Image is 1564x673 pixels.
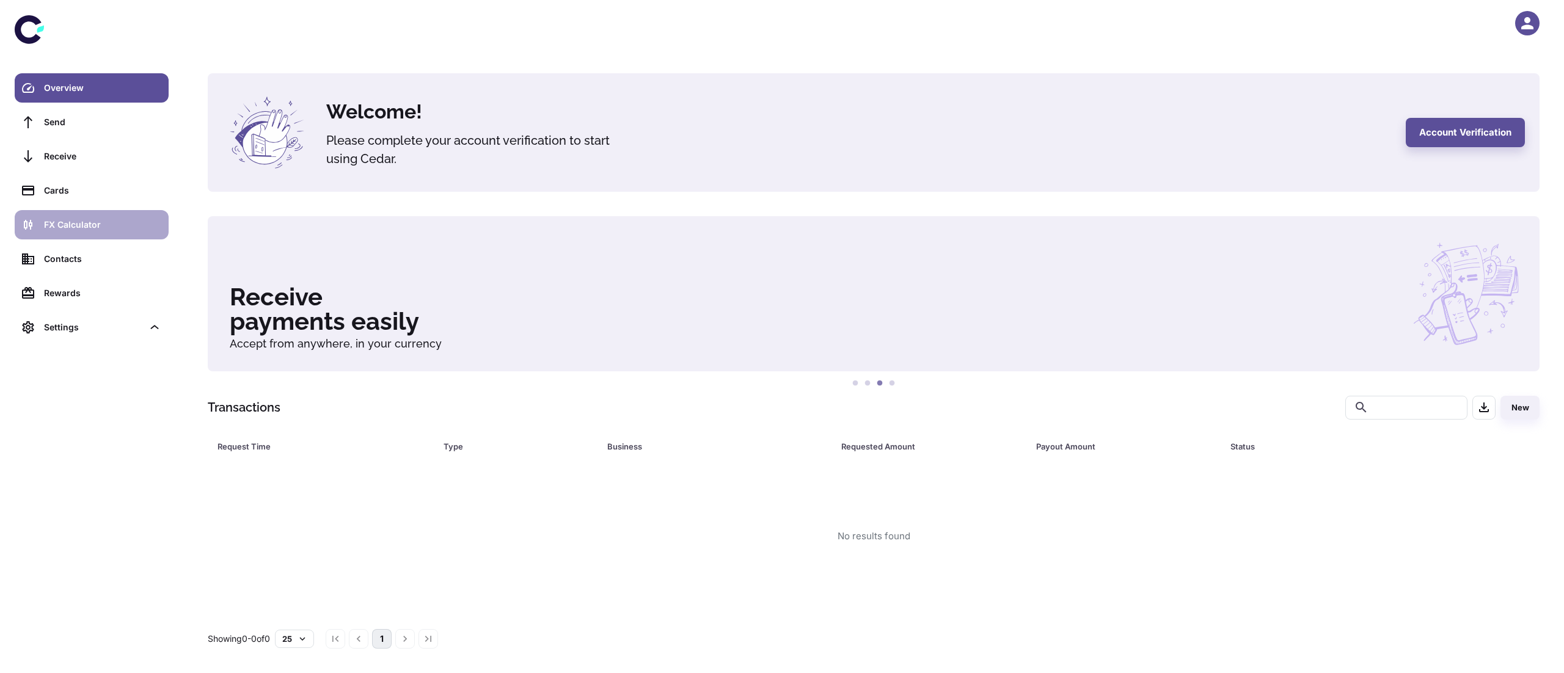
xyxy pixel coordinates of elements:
button: page 1 [372,629,392,649]
p: Showing 0-0 of 0 [208,632,270,646]
span: Request Time [217,438,429,455]
div: Type [444,438,577,455]
button: 25 [275,630,314,648]
a: Send [15,107,169,137]
h3: Receive payments easily [230,285,1518,333]
a: Cards [15,176,169,205]
div: Rewards [44,286,161,300]
a: Receive [15,142,169,171]
span: Requested Amount [841,438,1021,455]
div: Settings [15,313,169,342]
div: Receive [44,150,161,163]
button: New [1500,396,1540,420]
div: Requested Amount [841,438,1006,455]
div: Settings [44,321,143,334]
div: Contacts [44,252,161,266]
button: 4 [886,377,898,390]
button: 3 [874,377,886,390]
h4: Welcome! [326,97,1391,126]
a: Rewards [15,278,169,308]
span: Status [1230,438,1489,455]
div: Request Time [217,438,413,455]
h1: Transactions [208,398,280,417]
div: Payout Amount [1036,438,1200,455]
a: Contacts [15,244,169,274]
div: No results found [838,529,910,544]
div: FX Calculator [44,218,161,231]
button: Account Verification [1406,118,1525,147]
button: 2 [861,377,874,390]
div: Send [44,115,161,129]
h6: Accept from anywhere, in your currency [230,338,1518,349]
button: 1 [849,377,861,390]
span: Type [444,438,593,455]
div: Cards [44,184,161,197]
nav: pagination navigation [324,629,440,649]
a: FX Calculator [15,210,169,239]
div: Status [1230,438,1473,455]
h5: Please complete your account verification to start using Cedar. [326,131,632,168]
span: Payout Amount [1036,438,1216,455]
a: Overview [15,73,169,103]
div: Overview [44,81,161,95]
